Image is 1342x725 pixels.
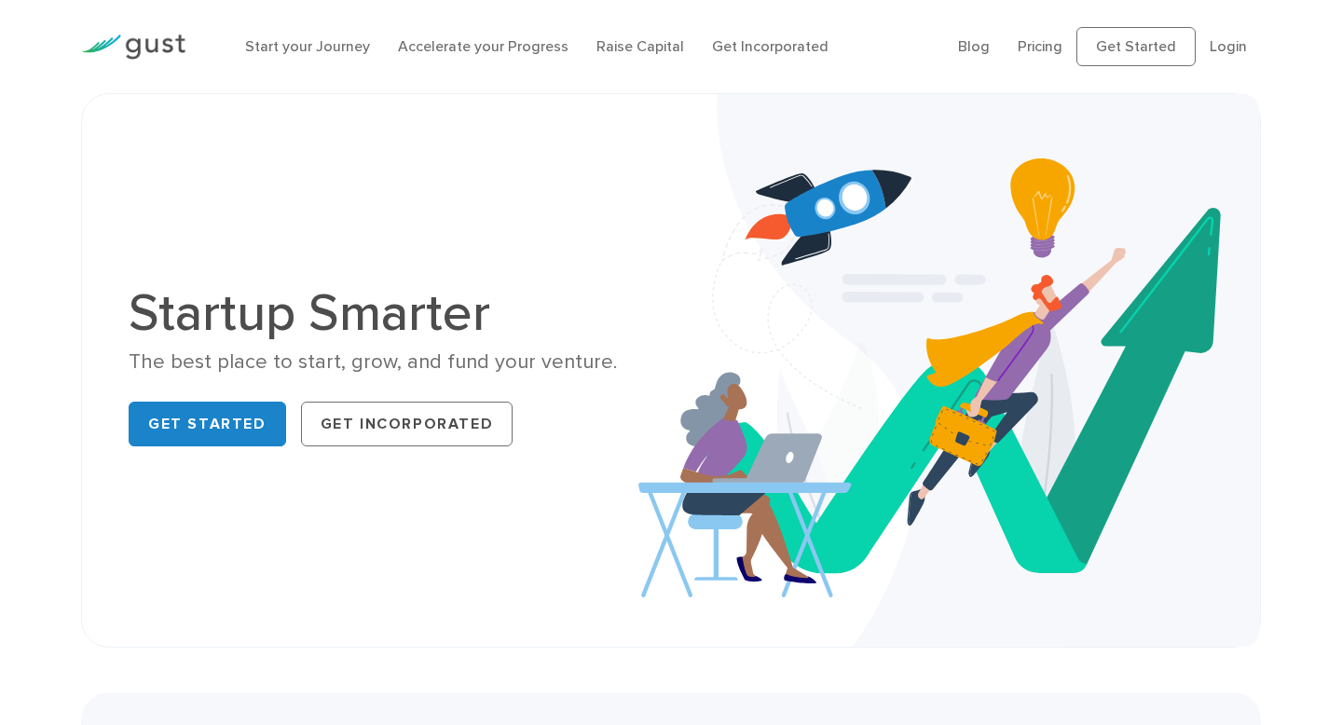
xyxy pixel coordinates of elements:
[1076,27,1196,66] a: Get Started
[245,37,370,55] a: Start your Journey
[129,349,657,376] div: The best place to start, grow, and fund your venture.
[638,94,1260,647] img: Startup Smarter Hero
[129,287,657,339] h1: Startup Smarter
[1210,37,1247,55] a: Login
[81,34,185,60] img: Gust Logo
[301,402,514,446] a: Get Incorporated
[129,402,286,446] a: Get Started
[1018,37,1062,55] a: Pricing
[398,37,568,55] a: Accelerate your Progress
[958,37,990,55] a: Blog
[712,37,828,55] a: Get Incorporated
[596,37,684,55] a: Raise Capital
